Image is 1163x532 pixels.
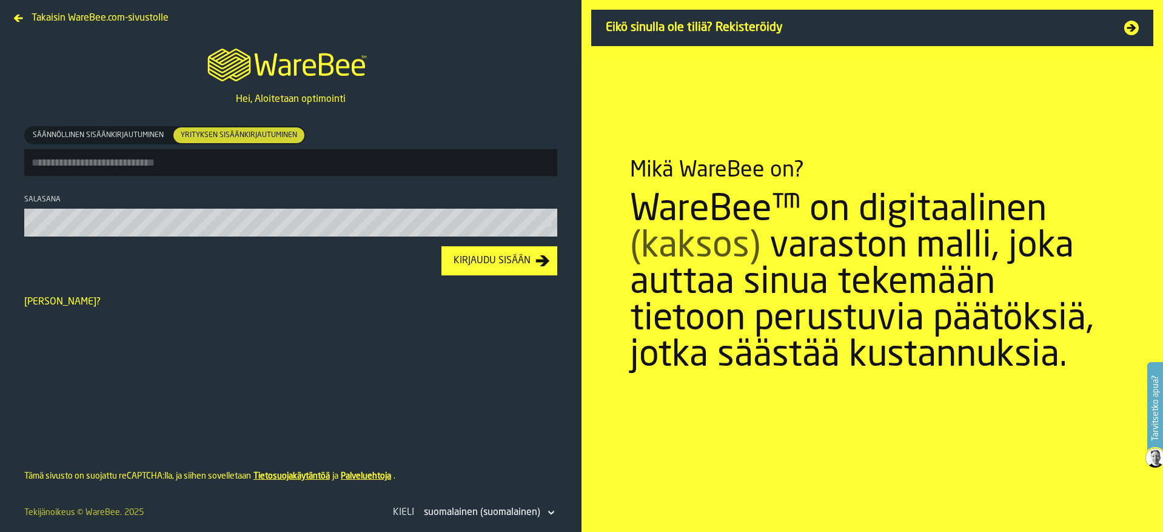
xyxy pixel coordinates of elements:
a: WareBee. [85,508,122,517]
span: 2025 [124,508,144,517]
input: button-toolbar-Salasana [24,209,557,237]
div: Kieli [390,505,417,520]
div: DropdownMenuValue-fi-FI [424,505,540,520]
div: WareBee™ on digitaalinen varaston malli, joka auttaa sinua tekemään tietoon perustuvia päätöksiä,... [630,192,1114,374]
a: Eikö sinulla ole tiliä? Rekisteröidy [591,10,1153,46]
div: thumb [173,127,304,143]
span: Yrityksen sisäänkirjautuminen [176,130,302,141]
label: button-toolbar-Salasana [24,195,557,237]
label: button-switch-multi-Yrityksen sisäänkirjautuminen [172,126,306,144]
p: Hei, Aloitetaan optimointi [236,92,346,107]
a: Takaisin WareBee.com-sivustolle [10,10,173,19]
label: button-toolbar-[object Object] [24,126,557,176]
span: (kaksos) [630,229,760,265]
span: Eikö sinulla ole tiliä? Rekisteröidy [606,19,1110,36]
button: button-Kirjaudu sisään [441,246,557,275]
span: Säännöllinen sisäänkirjautuminen [28,130,169,141]
a: Palveluehtoja [341,472,391,480]
div: KieliDropdownMenuValue-fi-FI [390,503,557,522]
a: [PERSON_NAME]? [24,297,101,307]
div: Mikä WareBee on? [630,158,804,183]
span: Tekijänoikeus © [24,508,83,517]
input: button-toolbar-[object Object] [24,149,557,176]
a: Tietosuojakäytäntöä [253,472,330,480]
button: button-toolbar-Salasana [540,218,555,231]
div: Kirjaudu sisään [449,254,535,268]
div: Salasana [24,195,557,204]
label: button-switch-multi-Säännöllinen sisäänkirjautuminen [24,126,172,144]
label: Tarvitsetko apua? [1148,363,1162,453]
span: Takaisin WareBee.com-sivustolle [32,11,169,25]
div: thumb [25,127,171,143]
a: logo-header [196,34,385,92]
